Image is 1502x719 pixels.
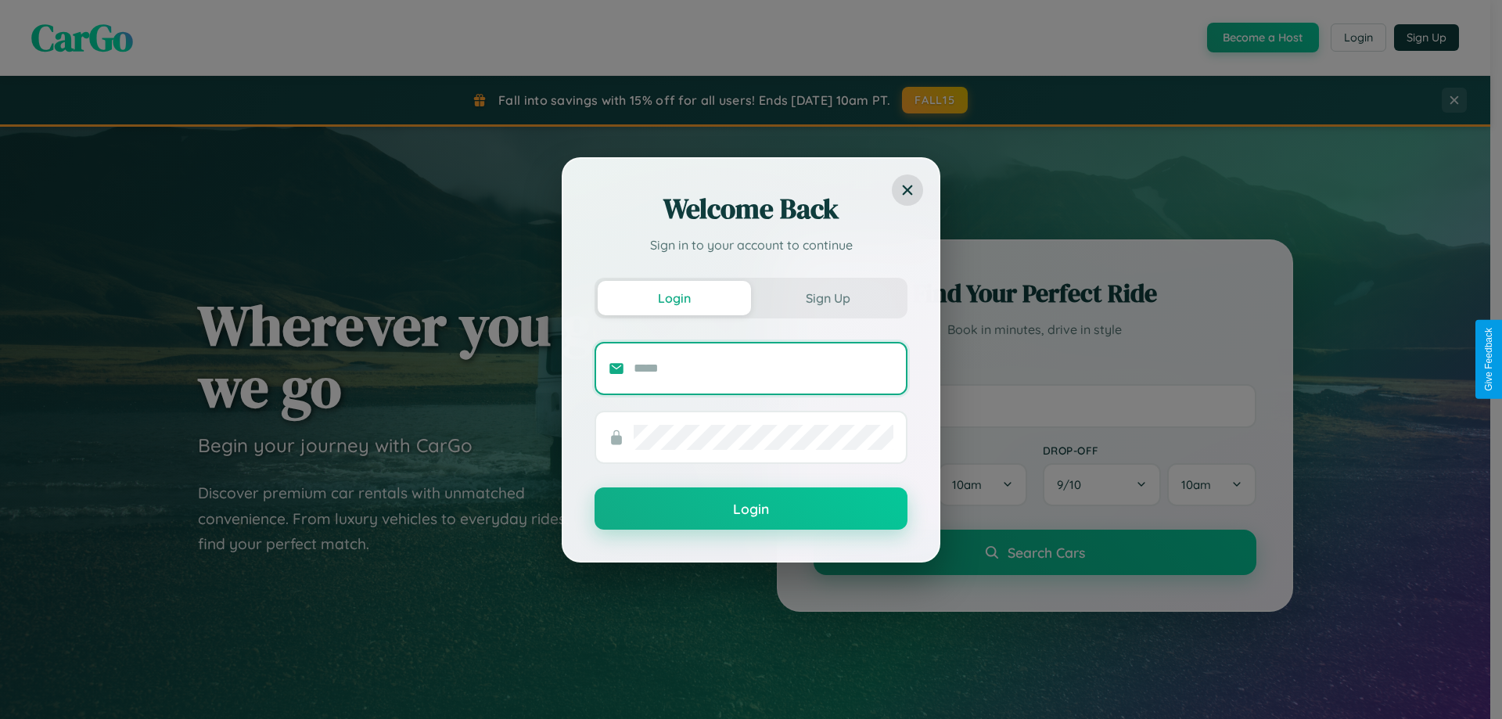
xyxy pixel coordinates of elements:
[751,281,904,315] button: Sign Up
[598,281,751,315] button: Login
[595,235,907,254] p: Sign in to your account to continue
[1483,328,1494,391] div: Give Feedback
[595,190,907,228] h2: Welcome Back
[595,487,907,530] button: Login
